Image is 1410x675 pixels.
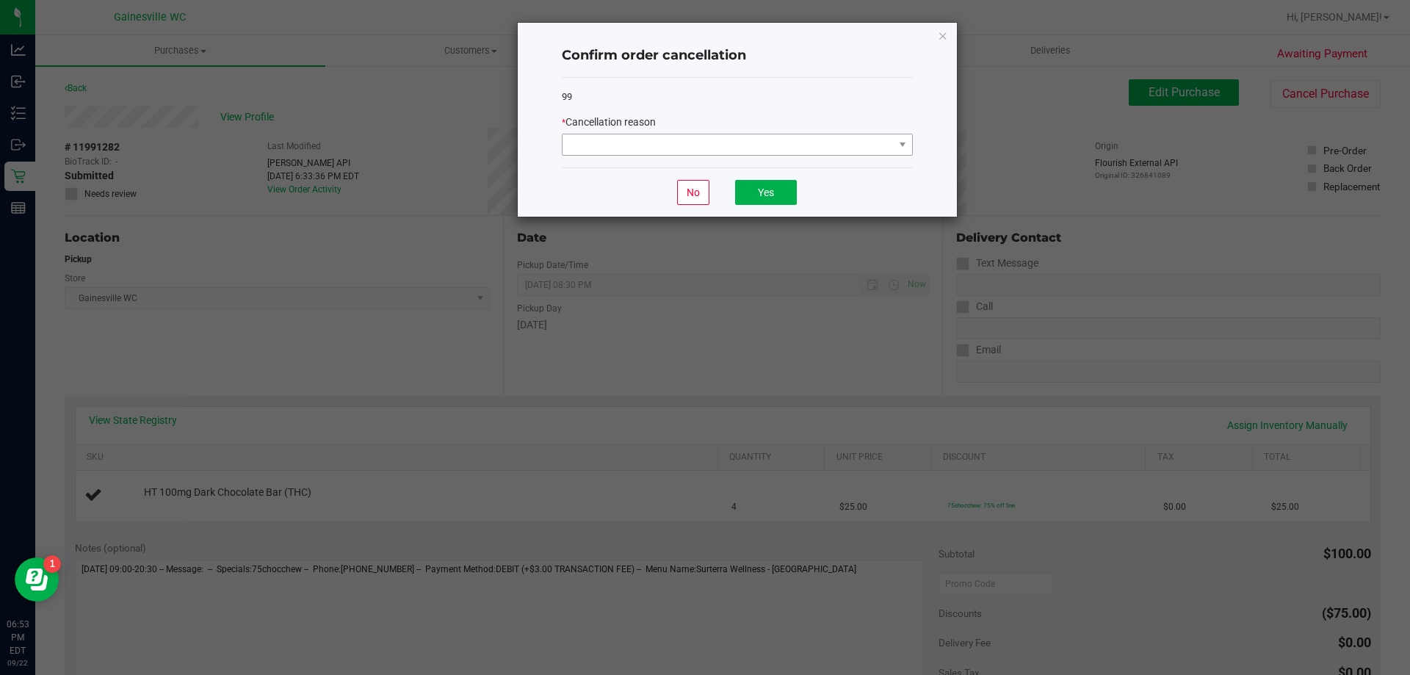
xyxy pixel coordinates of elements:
button: No [677,180,709,205]
iframe: Resource center [15,557,59,602]
h4: Confirm order cancellation [562,46,913,65]
iframe: Resource center unread badge [43,555,61,573]
span: Cancellation reason [565,116,656,128]
span: 99 [562,91,572,102]
button: Yes [735,180,797,205]
button: Close [938,26,948,44]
